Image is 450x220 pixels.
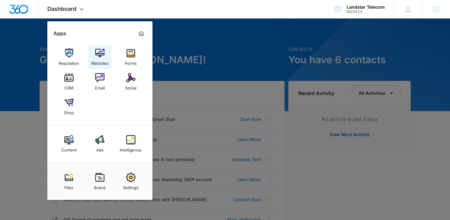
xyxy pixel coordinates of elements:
a: Marketing 360® Dashboard [136,29,146,39]
div: Reputation [59,58,79,66]
div: Brand [94,182,105,190]
h2: Apps [54,31,66,36]
div: Settings [123,182,139,190]
a: Files [57,170,81,193]
a: Settings [119,170,143,193]
div: account id [347,10,385,14]
div: account name [347,5,385,10]
div: Social [125,82,136,90]
a: Websites [88,45,112,69]
a: Social [119,70,143,93]
div: Shop [64,107,74,115]
a: Content [57,132,81,156]
a: CRM [57,70,81,93]
a: Intelligence [119,132,143,156]
a: Reputation [57,45,81,69]
a: Forms [119,45,143,69]
div: Content [61,144,77,152]
a: Shop [57,95,81,118]
div: Websites [91,58,109,66]
a: Email [88,70,112,93]
div: CRM [64,82,74,90]
span: Dashboard [47,6,76,12]
div: Files [64,182,73,190]
a: Ads [88,132,112,156]
div: Email [95,82,105,90]
div: Ads [96,144,104,152]
a: Brand [88,170,112,193]
div: Forms [125,58,137,66]
div: Intelligence [120,144,142,152]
